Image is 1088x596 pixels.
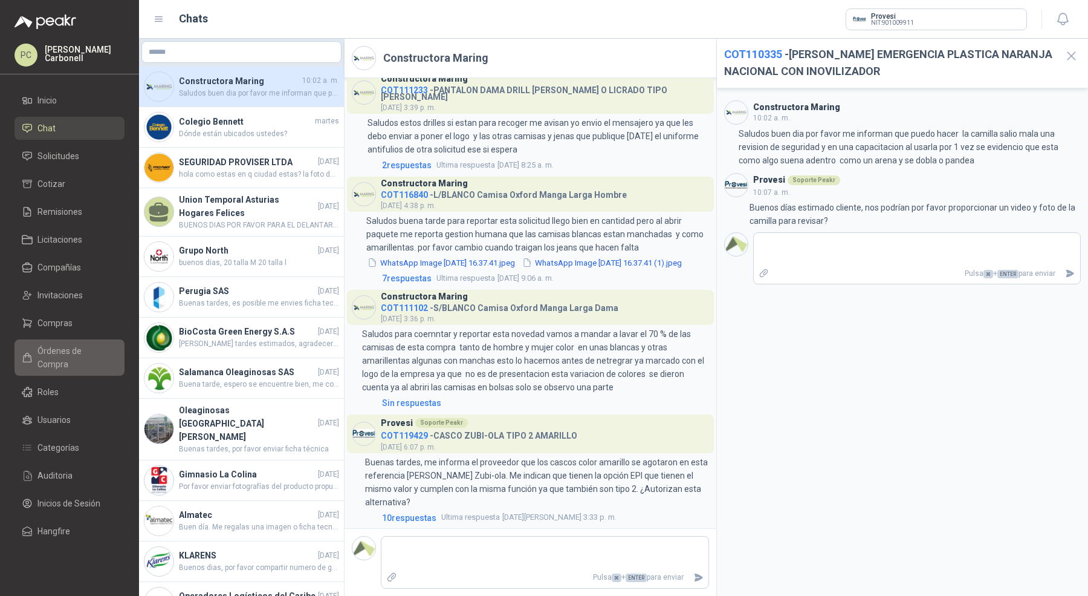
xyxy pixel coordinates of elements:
img: Logo peakr [15,15,76,29]
a: Company LogoBioCosta Green Energy S.A.S[DATE][PERSON_NAME] tardes estimados, agradecería su ayuda... [139,318,344,358]
span: buenos dias, 20 talla M 20 talla l [179,257,339,269]
span: Roles [37,385,59,399]
p: Saludos buena tarde para reportar esta solicitud llego bien en cantidad pero al abrir paquete me ... [366,214,709,254]
img: Company Logo [352,81,375,104]
button: WhatsApp Image [DATE] 16.37.41.jpeg [366,257,516,269]
span: [DATE] 4:38 p. m. [381,201,436,210]
span: [DATE][PERSON_NAME] 3:33 p. m. [441,511,617,523]
span: Buen día. Me regalas una imagen o ficha tecnica porfa [179,522,339,533]
img: Company Logo [144,242,173,271]
img: Company Logo [352,422,375,445]
div: PC [15,44,37,67]
span: Inicios de Sesión [37,497,100,510]
a: Usuarios [15,408,125,431]
span: Categorías [37,441,79,454]
span: Buena tarde, espero se encuentre bien, me confirma la fecha de despacho por favor [179,379,339,390]
img: Company Logo [144,506,173,535]
span: Solicitudes [37,149,79,163]
a: Invitaciones [15,284,125,307]
span: 10:07 a. m. [753,188,790,197]
span: Invitaciones [37,289,83,302]
span: Buenas tardes, por favor enviar ficha técnica [179,444,339,455]
span: COT110335 [724,48,782,61]
img: Company Logo [725,101,748,124]
a: Company LogoGimnasio La Colina[DATE]Por favor enviar fotografías del producto propuesto. [139,460,344,501]
h2: - [PERSON_NAME] EMERGENCIA PLASTICA NARANJA NACIONAL CON INOVILIZADOR [724,46,1055,80]
span: 10 respuesta s [382,511,436,525]
span: Por favor enviar fotografías del producto propuesto. [179,481,339,493]
span: ⌘ [983,270,993,278]
p: Pulsa + para enviar [774,263,1060,284]
span: COT119429 [381,431,428,440]
a: 7respuestasUltima respuesta[DATE] 9:06 a. m. [380,272,709,285]
p: Buenas tardes, me informa el proveedor que los cascos color amarillo se agotaron en esta referenc... [365,456,709,509]
span: Compras [37,316,73,330]
button: Enviar [688,567,708,588]
span: Dónde están ubicados ustedes? [179,128,339,140]
h3: Provesi [753,177,785,183]
button: Enviar [1060,263,1080,284]
img: Company Logo [144,323,173,352]
span: hola como estas en q ciudad estas? la foto de la referencia es de chaleco en malla? [179,169,339,180]
span: [DATE] 6:07 p. m. [381,443,436,451]
h4: Constructora Maring [179,74,300,88]
a: Compañías [15,256,125,279]
span: ENTER [997,270,1018,278]
p: [PERSON_NAME] Carbonell [45,45,125,62]
a: 2respuestasUltima respuesta[DATE] 8:25 a. m. [380,159,709,172]
span: [DATE] [318,418,339,429]
span: Ultima respuesta [436,159,495,171]
span: Buenas tardes, es posible me envies ficha tecnica de las canilleras. [179,298,339,309]
a: Licitaciones [15,228,125,251]
a: Company LogoColegio BennettmartesDónde están ubicados ustedes? [139,107,344,148]
a: Company LogoPerugia SAS[DATE]Buenas tardes, es posible me envies ficha tecnica de las canilleras. [139,277,344,318]
a: Union Temporal Asturias Hogares Felices[DATE]BUENOS DIAS POR FAVOR PARA EL DELANTAR ADJUDICADO PO... [139,188,344,237]
img: Company Logo [144,414,173,444]
span: [DATE] [318,201,339,212]
span: [DATE] [318,286,339,297]
a: Remisiones [15,200,125,223]
span: Ultima respuesta [436,272,495,284]
a: Órdenes de Compra [15,339,125,376]
span: 7 respuesta s [382,272,432,285]
h4: - CASCO ZUBI-OLA TIPO 2 AMARILLO [381,428,577,439]
span: 10:02 a. m. [753,114,790,122]
h4: Salamanca Oleaginosas SAS [179,365,316,379]
span: Cotizar [37,177,65,191]
a: Company LogoAlmatec[DATE]Buen día. Me regalas una imagen o ficha tecnica porfa [139,501,344,542]
a: Inicios de Sesión [15,492,125,515]
span: ENTER [626,574,647,582]
img: Company Logo [144,72,173,101]
h4: - S/BLANCO Camisa Oxford Manga Larga Dama [381,300,618,312]
span: [DATE] [318,245,339,257]
span: Compañías [37,261,81,274]
a: Compras [15,312,125,335]
h4: - PANTALON DAMA DRILL [PERSON_NAME] O LICRADO TIPO [PERSON_NAME] [381,82,709,100]
a: Chat [15,117,125,140]
h2: Constructora Maring [383,50,488,67]
a: Categorías [15,436,125,459]
a: 10respuestasUltima respuesta[DATE][PERSON_NAME] 3:33 p. m. [380,511,709,525]
img: Company Logo [144,283,173,312]
span: COT111102 [381,303,428,313]
h4: Perugia SAS [179,284,316,298]
h4: Almatec [179,508,316,522]
img: Company Logo [144,547,173,576]
p: Buenos días estimado cliente, nos podrían por favor proporcionar un video y foto de la camilla pa... [750,201,1081,228]
a: Company LogoConstructora Maring10:02 a. m.Saludos buen dia por favor me informan que puedo hacer ... [139,67,344,107]
a: Solicitudes [15,145,125,168]
span: ⌘ [612,574,621,582]
span: 2 respuesta s [382,159,432,172]
span: [DATE] [318,509,339,521]
h4: - L/BLANCO Camisa Oxford Manga Larga Hombre [381,187,627,198]
h3: Constructora Maring [753,104,840,111]
img: Company Logo [725,233,748,256]
a: Company LogoSEGURIDAD PROVISER LTDA[DATE]hola como estas en q ciudad estas? la foto de la referen... [139,148,344,188]
img: Company Logo [352,537,375,560]
div: Sin respuestas [382,396,441,410]
button: WhatsApp Image [DATE] 16.37.41 (1).jpeg [521,257,683,269]
a: Cotizar [15,172,125,195]
span: COT116840 [381,190,428,200]
span: Órdenes de Compra [37,344,113,371]
a: Company LogoKLARENS[DATE]Buenos dias, por favor compartir numero de guia y transportadora para co... [139,542,344,582]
